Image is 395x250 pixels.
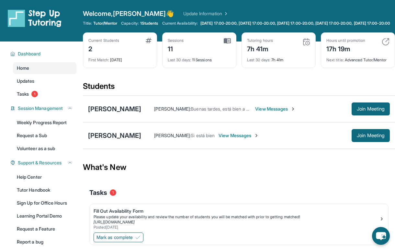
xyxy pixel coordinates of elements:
[302,38,310,46] img: card
[94,220,135,224] a: [URL][DOMAIN_NAME]
[94,208,379,214] div: Fill Out Availability Form
[13,223,76,235] a: Request a Feature
[200,21,390,26] span: [DATE] 17:00-20:00, [DATE] 17:00-20:00, [DATE] 17:00-20:00, [DATE] 17:00-20:00, [DATE] 17:00-20:00
[15,160,73,166] button: Support & Resources
[94,225,379,230] div: Posted [DATE]
[255,106,296,112] span: View Messages
[88,43,119,54] div: 2
[191,106,281,112] span: Buenas tardes, está bien a esa hora. Gracias
[154,106,191,112] span: [PERSON_NAME] :
[13,236,76,248] a: Report a bug
[83,81,395,95] div: Students
[88,54,152,63] div: [DATE]
[183,10,229,17] a: Update Information
[89,188,107,197] span: Tasks
[15,51,73,57] button: Dashboard
[13,117,76,128] a: Weekly Progress Report
[94,232,143,242] button: Mark as complete
[146,38,152,43] img: card
[135,235,141,240] img: Mark as complete
[247,57,270,62] span: Last 30 days :
[247,38,273,43] div: Tutoring hours
[121,21,139,26] span: Capacity:
[13,88,76,100] a: Tasks1
[18,160,62,166] span: Support & Resources
[222,10,229,17] img: Chevron Right
[17,78,35,84] span: Updates
[191,133,215,138] span: Si está bien
[18,105,63,112] span: Session Management
[94,214,379,220] div: Please update your availability and review the number of students you will be matched with prior ...
[247,43,273,54] div: 7h 41m
[326,57,344,62] span: Next title :
[372,227,390,245] button: chat-button
[352,129,390,142] button: Join Meeting
[83,9,174,18] span: Welcome, [PERSON_NAME] 👋
[357,134,385,137] span: Join Meeting
[162,21,198,26] span: Current Availability:
[168,43,184,54] div: 11
[154,133,191,138] span: [PERSON_NAME] :
[326,43,365,54] div: 17h 19m
[326,54,389,63] div: Advanced Tutor/Mentor
[13,171,76,183] a: Help Center
[18,51,41,57] span: Dashboard
[13,210,76,222] a: Learning Portal Demo
[224,38,231,44] img: card
[13,130,76,141] a: Request a Sub
[290,106,296,112] img: Chevron-Right
[15,105,73,112] button: Session Management
[168,54,231,63] div: 11 Sessions
[110,189,116,196] span: 1
[13,184,76,196] a: Tutor Handbook
[13,197,76,209] a: Sign Up for Office Hours
[382,38,389,46] img: card
[326,38,365,43] div: Hours until promotion
[17,65,29,71] span: Home
[88,38,119,43] div: Current Students
[219,132,259,139] span: View Messages
[8,9,62,27] img: logo
[168,38,184,43] div: Sessions
[96,234,133,241] span: Mark as complete
[93,21,117,26] span: Tutor/Mentor
[17,91,29,97] span: Tasks
[83,21,92,26] span: Title:
[88,57,109,62] span: First Match :
[88,131,141,140] div: [PERSON_NAME]
[13,75,76,87] a: Updates
[13,62,76,74] a: Home
[83,153,395,182] div: What's New
[352,102,390,115] button: Join Meeting
[254,133,259,138] img: Chevron-Right
[31,91,38,97] span: 1
[13,143,76,154] a: Volunteer as a sub
[88,104,141,113] div: [PERSON_NAME]
[357,107,385,111] span: Join Meeting
[199,21,391,26] a: [DATE] 17:00-20:00, [DATE] 17:00-20:00, [DATE] 17:00-20:00, [DATE] 17:00-20:00, [DATE] 17:00-20:00
[168,57,191,62] span: Last 30 days :
[247,54,310,63] div: 7h 41m
[140,21,158,26] span: 1 Students
[90,204,388,231] a: Fill Out Availability FormPlease update your availability and review the number of students you w...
